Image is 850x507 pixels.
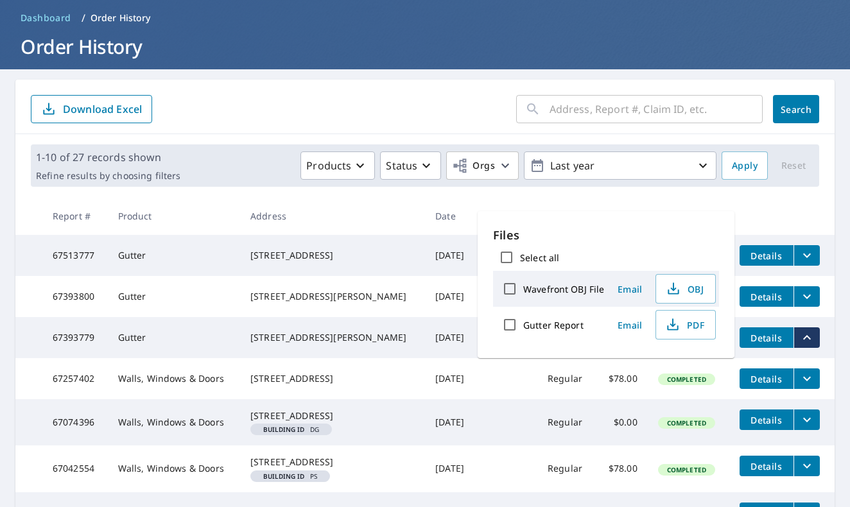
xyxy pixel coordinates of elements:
p: Products [306,158,351,173]
a: Dashboard [15,8,76,28]
button: Last year [524,151,716,180]
p: Download Excel [63,102,142,116]
td: 67393779 [42,317,108,358]
div: [STREET_ADDRESS] [250,409,415,422]
td: [DATE] [425,445,476,492]
span: Email [614,283,645,295]
td: $0.00 [596,399,647,445]
td: 67257402 [42,358,108,399]
span: Details [747,460,786,472]
td: 67042554 [42,445,108,492]
p: Status [386,158,417,173]
button: Email [609,279,650,299]
td: Gutter [108,235,240,276]
td: [DATE] [425,358,476,399]
span: Email [614,319,645,331]
span: Completed [659,375,714,384]
td: Regular [537,445,596,492]
th: Status [648,197,729,235]
th: Product [108,197,240,235]
td: Regular [537,358,596,399]
span: PDF [664,317,705,332]
span: Details [747,373,786,385]
th: Report # [42,197,108,235]
button: detailsBtn-67513777 [740,245,794,266]
button: detailsBtn-67257402 [740,368,794,389]
button: detailsBtn-67393779 [740,327,794,348]
span: Orgs [452,158,495,174]
button: Status [380,151,441,180]
div: [STREET_ADDRESS][PERSON_NAME] [250,290,415,303]
td: Walls, Windows & Doors [108,358,240,399]
button: OBJ [655,274,716,304]
button: Products [300,151,375,180]
button: detailsBtn-67393800 [740,286,794,307]
button: filesDropdownBtn-67257402 [794,368,820,389]
span: OBJ [664,281,705,296]
th: Date [425,197,476,235]
button: filesDropdownBtn-67393779 [794,327,820,348]
label: Wavefront OBJ File [523,283,604,295]
em: Building ID [263,426,305,433]
nav: breadcrumb [15,8,835,28]
div: [STREET_ADDRESS] [250,372,415,385]
th: Delivery [537,197,596,235]
div: [STREET_ADDRESS] [250,249,415,262]
span: Search [783,103,809,116]
input: Address, Report #, Claim ID, etc. [550,91,763,127]
button: filesDropdownBtn-67513777 [794,245,820,266]
td: Gutter [108,317,240,358]
td: $78.00 [596,445,647,492]
span: Details [747,332,786,344]
button: filesDropdownBtn-67074396 [794,409,820,430]
span: Details [747,414,786,426]
td: [DATE] [425,399,476,445]
label: Select all [520,252,559,264]
h1: Order History [15,33,835,60]
p: Files [493,227,719,244]
button: Search [773,95,819,123]
button: Email [609,315,650,335]
button: Apply [722,151,768,180]
td: 67074396 [42,399,108,445]
td: [DATE] [425,317,476,358]
div: [STREET_ADDRESS][PERSON_NAME] [250,331,415,344]
td: Gutter [108,276,240,317]
td: 67393800 [42,276,108,317]
button: detailsBtn-67042554 [740,456,794,476]
td: [DATE] [425,235,476,276]
button: detailsBtn-67074396 [740,409,794,430]
th: Address [240,197,425,235]
span: Details [747,250,786,262]
span: Apply [732,158,758,174]
button: filesDropdownBtn-67042554 [794,456,820,476]
p: Last year [545,155,695,177]
button: PDF [655,310,716,339]
p: Refine results by choosing filters [36,170,180,182]
p: Order History [91,12,151,24]
span: Completed [659,418,714,427]
td: Walls, Windows & Doors [108,445,240,492]
td: Walls, Windows & Doors [108,399,240,445]
li: / [82,10,85,26]
td: $78.00 [596,358,647,399]
span: Details [747,291,786,303]
span: Completed [659,465,714,474]
span: PS [256,473,325,479]
th: Cost [596,197,647,235]
td: 67513777 [42,235,108,276]
div: [STREET_ADDRESS] [250,456,415,468]
td: [DATE] [425,276,476,317]
th: Claim ID [477,197,537,235]
span: Dashboard [21,12,71,24]
button: filesDropdownBtn-67393800 [794,286,820,307]
td: Regular [537,399,596,445]
em: Building ID [263,473,305,479]
button: Download Excel [31,95,152,123]
p: 1-10 of 27 records shown [36,150,180,165]
label: Gutter Report [523,319,584,331]
button: Orgs [446,151,519,180]
span: DG [256,426,327,433]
